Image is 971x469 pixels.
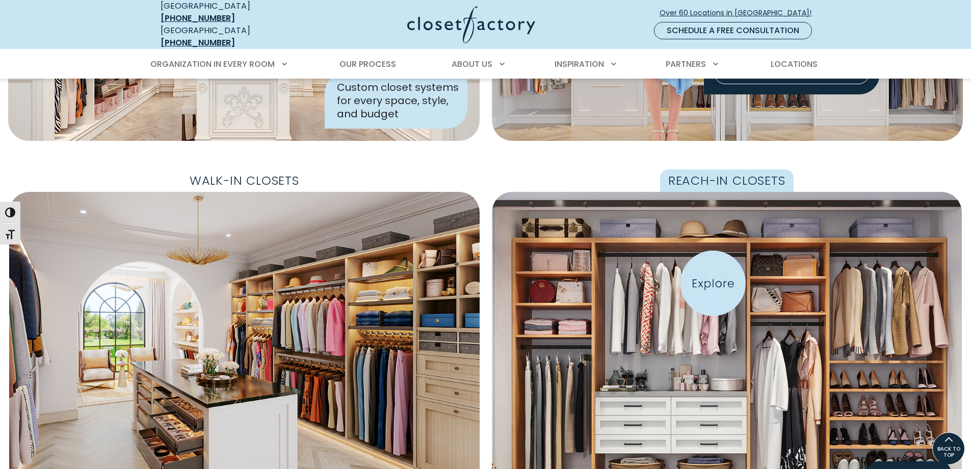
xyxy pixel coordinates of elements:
[161,12,235,24] a: [PHONE_NUMBER]
[660,169,794,192] span: Reach-In Closets
[150,58,275,70] span: Organization in Every Room
[161,37,235,48] a: [PHONE_NUMBER]
[660,8,820,18] span: Over 60 Locations in [GEOGRAPHIC_DATA]!
[933,446,964,458] span: BACK TO TOP
[666,58,706,70] span: Partners
[161,24,308,49] div: [GEOGRAPHIC_DATA]
[654,22,812,39] a: Schedule a Free Consultation
[452,58,492,70] span: About Us
[407,6,535,43] img: Closet Factory Logo
[771,58,818,70] span: Locations
[659,4,820,22] a: Over 60 Locations in [GEOGRAPHIC_DATA]!
[143,50,828,79] nav: Primary Menu
[339,58,396,70] span: Our Process
[181,169,307,192] span: Walk-In Closets
[325,72,467,129] div: Custom closet systems for every space, style, and budget
[932,432,965,465] a: BACK TO TOP
[555,58,604,70] span: Inspiration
